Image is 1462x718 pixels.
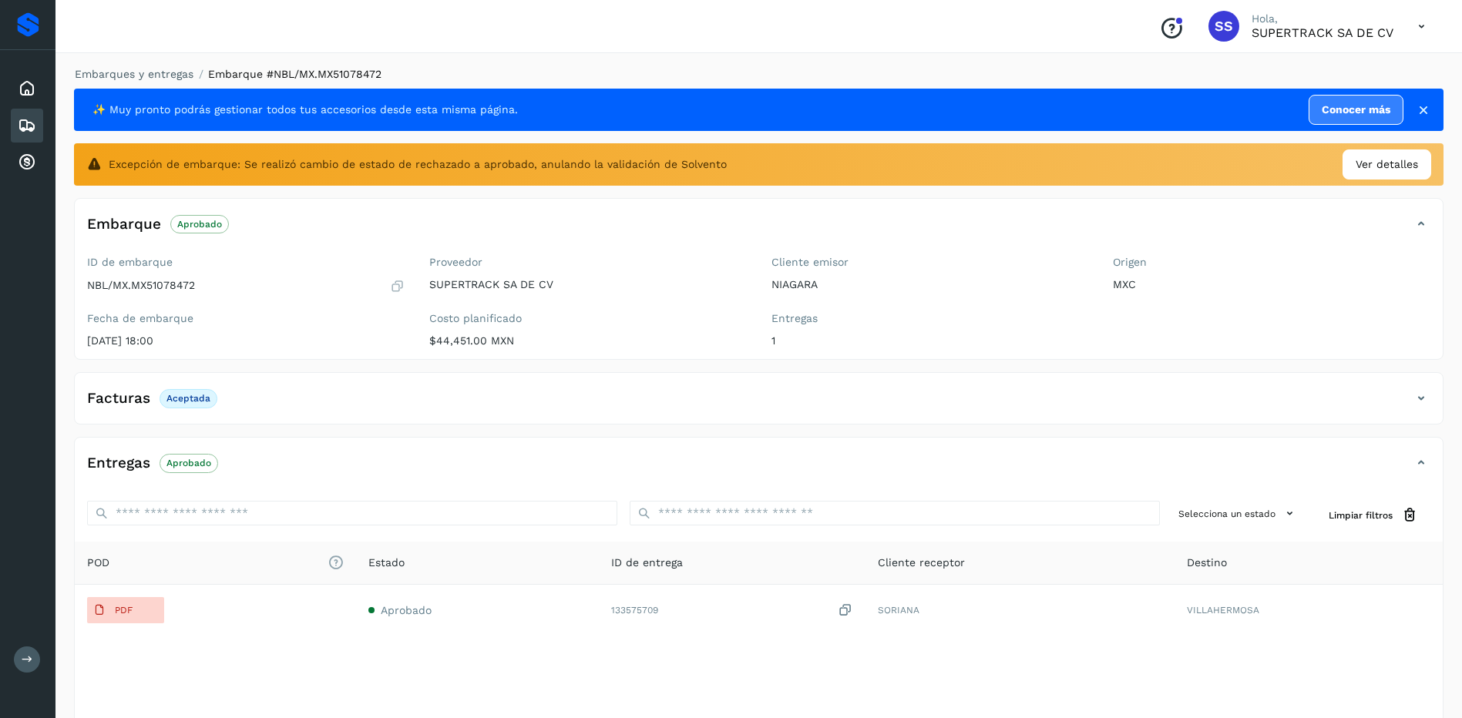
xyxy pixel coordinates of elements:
p: [DATE] 18:00 [87,334,405,347]
a: Embarques y entregas [75,68,193,80]
label: Origen [1113,256,1430,269]
div: Embarques [11,109,43,143]
span: POD [87,555,344,571]
label: Fecha de embarque [87,312,405,325]
p: PDF [115,605,133,616]
td: VILLAHERMOSA [1175,585,1443,636]
p: Aceptada [166,393,210,404]
p: SUPERTRACK SA DE CV [1252,25,1393,40]
div: 133575709 [611,602,853,619]
span: Limpiar filtros [1329,508,1393,522]
h4: Embarque [87,216,161,233]
label: Entregas [771,312,1089,325]
p: NIAGARA [771,278,1089,291]
p: SUPERTRACK SA DE CV [429,278,747,291]
button: Selecciona un estado [1172,501,1304,526]
span: Aprobado [381,604,432,616]
label: Costo planificado [429,312,747,325]
span: Cliente receptor [878,555,965,571]
div: Cuentas por cobrar [11,146,43,179]
p: Hola, [1252,12,1393,25]
button: PDF [87,597,164,623]
span: ✨ Muy pronto podrás gestionar todos tus accesorios desde esta misma página. [92,102,518,118]
p: MXC [1113,278,1430,291]
div: FacturasAceptada [75,385,1443,424]
a: Conocer más [1309,95,1403,125]
td: SORIANA [865,585,1175,636]
p: NBL/MX.MX51078472 [87,279,195,292]
span: Excepción de embarque: Se realizó cambio de estado de rechazado a aprobado, anulando la validació... [109,156,727,173]
div: EmbarqueAprobado [75,211,1443,250]
p: Aprobado [166,458,211,468]
span: Destino [1187,555,1227,571]
nav: breadcrumb [74,66,1444,82]
label: Proveedor [429,256,747,269]
p: Aprobado [177,219,222,230]
label: Cliente emisor [771,256,1089,269]
p: $44,451.00 MXN [429,334,747,347]
span: Ver detalles [1356,156,1418,173]
h4: Entregas [87,455,150,472]
label: ID de embarque [87,256,405,269]
span: Embarque #NBL/MX.MX51078472 [208,68,381,80]
div: EntregasAprobado [75,450,1443,488]
button: Limpiar filtros [1316,501,1430,529]
p: 1 [771,334,1089,347]
span: Estado [368,555,405,571]
h4: Facturas [87,390,150,408]
span: ID de entrega [611,555,683,571]
div: Inicio [11,72,43,106]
